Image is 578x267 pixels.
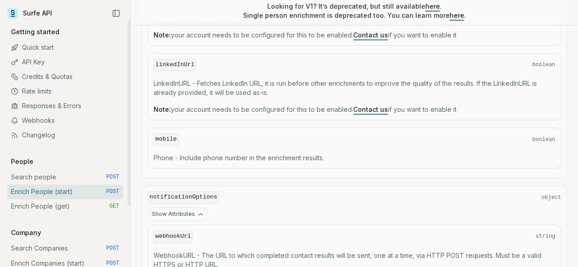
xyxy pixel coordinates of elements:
[7,99,123,113] a: Responses & Errors
[536,233,555,240] span: string
[7,69,123,84] a: Credits & Quotas
[148,207,208,221] button: Show Attributes
[7,199,123,214] a: Enrich People (get) GET
[7,170,123,184] a: Search people POST
[154,59,196,71] code: linkedInUrl
[154,79,555,97] p: LinkedInURL - Fetches LinkedIn URL, it is run before other enrichments to improve the quality of ...
[353,105,388,113] a: Contact us
[154,105,171,113] strong: Note:
[109,203,119,210] span: GET
[450,11,464,19] a: here
[532,136,555,143] span: boolean
[7,128,123,142] a: Changelog
[7,113,123,128] a: Webhooks
[154,105,555,114] p: your account needs to be configured for this to be enabled. if you want to enable it
[106,245,119,252] span: POST
[154,31,171,39] strong: Note:
[154,153,555,162] p: Phone - Include phone number in the enrichment results.
[243,2,466,20] p: Looking for V1? It’s deprecated, but still available . Single person enrichment is deprecated too...
[541,194,561,201] span: object
[7,55,123,69] a: API Key
[106,188,119,195] span: POST
[148,191,219,204] code: notificationOptions
[109,6,123,20] button: Collapse Sidebar
[7,6,52,20] a: Surfe API
[7,84,123,99] a: Rate limits
[425,2,440,10] a: here
[353,31,388,39] a: Contact us
[532,61,555,68] span: boolean
[7,40,123,55] a: Quick start
[154,133,179,146] code: mobile
[7,27,63,37] p: Getting started
[7,157,37,166] p: People
[106,259,119,267] span: POST
[7,241,123,256] a: Search Companies POST
[154,230,193,243] code: webhookUrl
[7,228,45,237] p: Company
[154,31,555,40] p: your account needs to be configured for this to be enabled. if you want to enable it
[106,173,119,181] span: POST
[7,184,123,199] a: Enrich People (start) POST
